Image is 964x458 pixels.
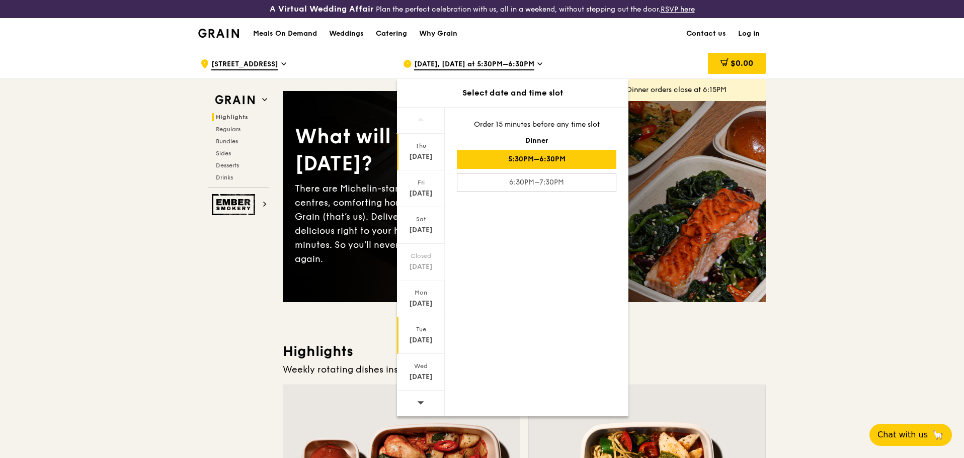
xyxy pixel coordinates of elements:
span: Drinks [216,174,233,181]
div: Select date and time slot [397,87,628,99]
div: 5:30PM–6:30PM [457,150,616,169]
h3: A Virtual Wedding Affair [270,4,374,14]
a: Log in [732,19,766,49]
div: Mon [398,289,443,297]
div: 6:30PM–7:30PM [457,173,616,192]
img: Grain [198,29,239,38]
div: Weddings [329,19,364,49]
h3: Highlights [283,342,766,360]
button: Chat with us🦙 [869,424,952,446]
div: [DATE] [398,372,443,382]
a: Weddings [323,19,370,49]
span: $0.00 [731,58,753,68]
span: 🦙 [932,429,944,441]
img: Grain web logo [212,91,258,109]
div: Weekly rotating dishes inspired by flavours from around the world. [283,362,766,377]
div: Fri [398,178,443,187]
div: Order 15 minutes before any time slot [457,120,616,130]
div: Dinner orders close at 6:15PM [627,85,758,95]
div: Tue [398,325,443,333]
div: [DATE] [398,189,443,199]
div: [DATE] [398,335,443,345]
span: [DATE], [DATE] at 5:30PM–6:30PM [414,59,534,70]
a: RSVP here [661,5,695,14]
div: Thu [398,142,443,150]
div: There are Michelin-star restaurants, hawker centres, comforting home-cooked classics… and Grain (... [295,181,524,266]
span: Chat with us [877,429,928,441]
div: Catering [376,19,407,49]
div: Closed [398,252,443,260]
span: Highlights [216,114,248,121]
a: GrainGrain [198,18,239,48]
div: [DATE] [398,152,443,162]
span: Desserts [216,162,239,169]
span: Regulars [216,126,240,133]
div: What will you eat [DATE]? [295,123,524,177]
span: Sides [216,150,231,157]
div: [DATE] [398,262,443,272]
div: Why Grain [419,19,457,49]
span: Bundles [216,138,238,145]
span: [STREET_ADDRESS] [211,59,278,70]
a: Why Grain [413,19,463,49]
div: Plan the perfect celebration with us, all in a weekend, without stepping out the door. [192,4,772,14]
a: Catering [370,19,413,49]
h1: Meals On Demand [253,29,317,39]
div: Sat [398,215,443,223]
div: Dinner [457,136,616,146]
a: Contact us [680,19,732,49]
div: [DATE] [398,299,443,309]
img: Ember Smokery web logo [212,194,258,215]
div: Wed [398,362,443,370]
div: [DATE] [398,225,443,235]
